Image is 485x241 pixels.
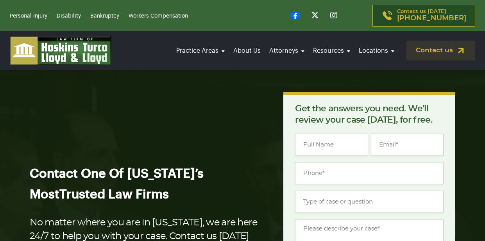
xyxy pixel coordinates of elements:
a: Locations [356,40,397,62]
a: About Us [231,40,263,62]
input: Full Name [295,134,368,156]
a: Disability [57,13,81,19]
img: logo [10,36,111,65]
input: Email* [371,134,444,156]
span: Most [30,188,59,201]
span: Contact One Of [US_STATE]’s [30,168,204,180]
a: Practice Areas [174,40,227,62]
span: [PHONE_NUMBER] [397,14,466,22]
a: Resources [311,40,353,62]
a: Contact us [406,41,475,61]
input: Phone* [295,162,444,184]
p: Get the answers you need. We’ll review your case [DATE], for free. [295,103,444,126]
a: Workers Compensation [129,13,188,19]
a: Personal Injury [10,13,47,19]
p: Contact us [DATE] [397,9,466,22]
span: Trusted Law Firms [59,188,169,201]
input: Type of case or question [295,191,444,213]
a: Bankruptcy [90,13,119,19]
a: Contact us [DATE][PHONE_NUMBER] [372,5,475,27]
a: Attorneys [267,40,307,62]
